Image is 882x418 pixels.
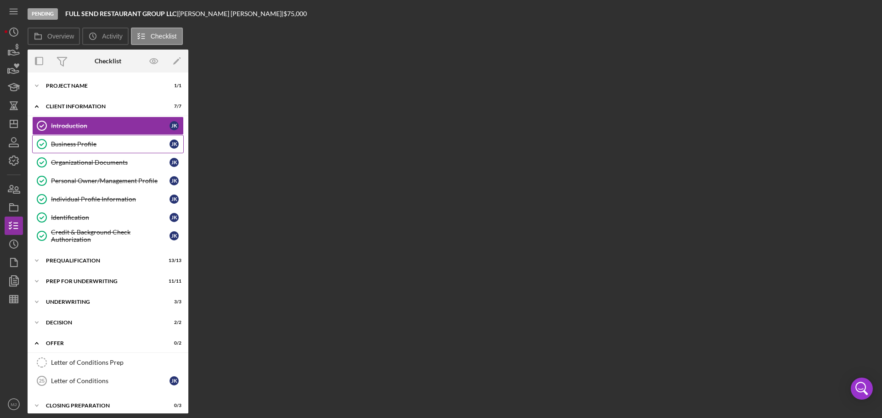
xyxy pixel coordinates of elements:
[165,279,181,284] div: 11 / 11
[32,117,184,135] a: IntroductionJK
[170,158,179,167] div: J K
[170,139,179,149] div: J K
[28,28,80,45] button: Overview
[51,214,170,221] div: Identification
[32,208,184,227] a: IdentificationJK
[65,10,178,17] div: |
[165,320,181,325] div: 2 / 2
[170,213,179,222] div: J K
[102,33,122,40] label: Activity
[151,33,177,40] label: Checklist
[170,176,179,185] div: J K
[11,402,17,407] text: MJ
[46,258,158,263] div: Prequalification
[51,177,170,184] div: Personal Owner/Management Profile
[47,33,74,40] label: Overview
[5,395,23,413] button: MJ
[28,8,58,20] div: Pending
[51,359,183,366] div: Letter of Conditions Prep
[170,121,179,130] div: J K
[165,258,181,263] div: 13 / 13
[32,353,184,372] a: Letter of Conditions Prep
[170,231,179,240] div: J K
[165,104,181,109] div: 7 / 7
[165,83,181,89] div: 1 / 1
[32,135,184,153] a: Business ProfileJK
[39,378,45,384] tspan: 25
[32,372,184,390] a: 25Letter of ConditionsJK
[165,403,181,408] div: 0 / 3
[95,57,121,65] div: Checklist
[165,299,181,305] div: 3 / 3
[51,195,170,203] div: Individual Profile Information
[51,229,170,243] div: Credit & Background Check Authorization
[851,378,873,400] div: Open Intercom Messenger
[51,140,170,148] div: Business Profile
[32,172,184,190] a: Personal Owner/Management ProfileJK
[283,10,307,17] span: $75,000
[65,10,176,17] b: FULL SEND RESTAURANT GROUP LLC
[51,377,170,385] div: Letter of Conditions
[32,190,184,208] a: Individual Profile InformationJK
[46,279,158,284] div: Prep for Underwriting
[46,104,158,109] div: Client Information
[51,159,170,166] div: Organizational Documents
[32,153,184,172] a: Organizational DocumentsJK
[46,320,158,325] div: Decision
[131,28,183,45] button: Checklist
[82,28,128,45] button: Activity
[32,227,184,245] a: Credit & Background Check AuthorizationJK
[165,340,181,346] div: 0 / 2
[46,403,158,408] div: Closing Preparation
[46,299,158,305] div: Underwriting
[51,122,170,129] div: Introduction
[170,195,179,204] div: J K
[46,340,158,346] div: Offer
[170,376,179,385] div: J K
[178,10,283,17] div: [PERSON_NAME] [PERSON_NAME] |
[46,83,158,89] div: Project Name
